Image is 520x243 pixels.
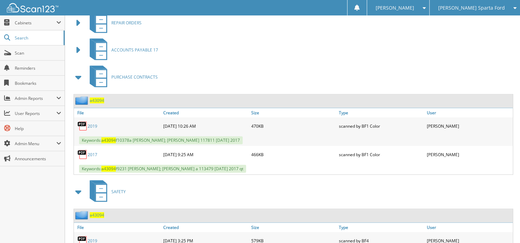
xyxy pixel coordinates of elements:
[337,148,425,161] div: scanned by BF1 Color
[86,36,158,63] a: ACCOUNTS PAYABLE 17
[111,74,158,80] span: PURCHASE CONTRACTS
[337,119,425,133] div: scanned by BF1 Color
[111,189,126,195] span: SAFETY
[162,108,249,117] a: Created
[15,65,61,71] span: Reminders
[250,108,337,117] a: Size
[15,126,61,131] span: Help
[15,95,56,101] span: Admin Reports
[438,6,505,10] span: [PERSON_NAME] Sparta Ford
[15,80,61,86] span: Bookmarks
[15,156,61,162] span: Announcements
[337,108,425,117] a: Type
[88,152,97,158] a: 2017
[162,223,249,232] a: Created
[101,137,116,143] span: a43094
[74,223,162,232] a: File
[75,96,90,105] img: folder2.png
[74,108,162,117] a: File
[425,223,513,232] a: User
[90,212,104,218] a: a43094
[15,35,60,41] span: Search
[86,9,142,36] a: REPAIR ORDERS
[101,166,116,172] span: a43094
[79,165,246,173] span: Keywords: f9231 [PERSON_NAME]; [PERSON_NAME] a 113479 [DATE] 2017 qt
[111,47,158,53] span: ACCOUNTS PAYABLE 17
[425,119,513,133] div: [PERSON_NAME]
[90,97,104,103] a: a43094
[376,6,414,10] span: [PERSON_NAME]
[86,63,158,91] a: PURCHASE CONTRACTS
[425,108,513,117] a: User
[111,20,142,26] span: REPAIR ORDERS
[75,211,90,219] img: folder2.png
[162,148,249,161] div: [DATE] 9:25 AM
[425,148,513,161] div: [PERSON_NAME]
[7,3,58,12] img: scan123-logo-white.svg
[486,210,520,243] iframe: Chat Widget
[250,119,337,133] div: 470KB
[15,20,56,26] span: Cabinets
[15,50,61,56] span: Scan
[250,148,337,161] div: 466KB
[77,149,88,160] img: PDF.png
[77,121,88,131] img: PDF.png
[15,111,56,116] span: User Reports
[88,123,97,129] a: 2019
[79,136,243,144] span: Keywords: f10378a [PERSON_NAME]; [PERSON_NAME] 117811 [DATE] 2017
[86,178,126,205] a: SAFETY
[250,223,337,232] a: Size
[337,223,425,232] a: Type
[15,141,56,147] span: Admin Menu
[162,119,249,133] div: [DATE] 10:26 AM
